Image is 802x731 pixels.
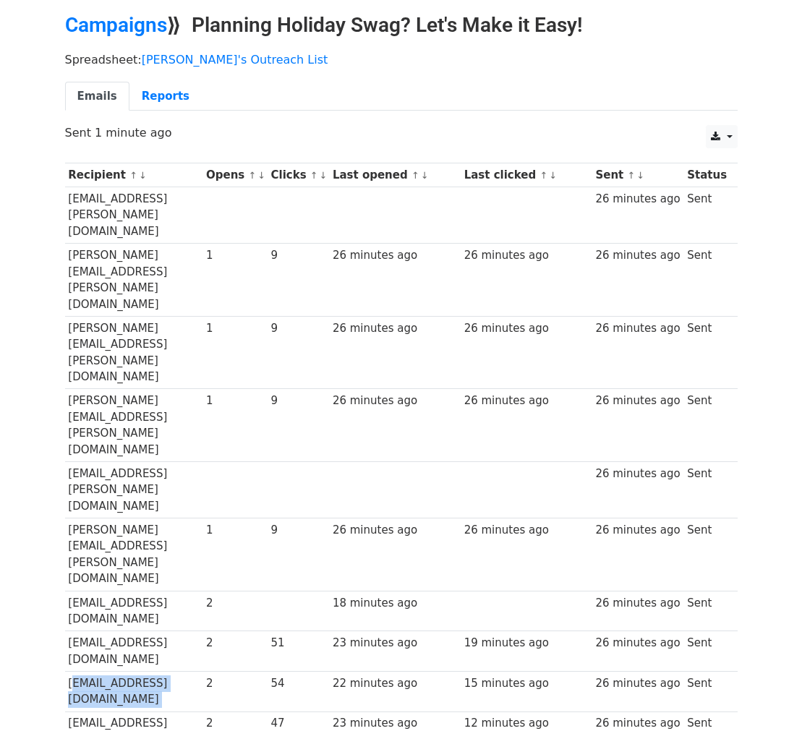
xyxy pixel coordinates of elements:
div: 23 minutes ago [333,635,457,651]
a: ↓ [636,170,644,181]
div: 9 [271,320,326,337]
td: Sent [683,462,730,518]
th: Clicks [268,163,329,187]
div: 26 minutes ago [464,247,589,264]
iframe: Chat Widget [730,662,802,731]
td: Sent [683,187,730,244]
div: 19 minutes ago [464,635,589,651]
div: 2 [206,595,264,612]
h2: ⟫ Planning Holiday Swag? Let's Make it Easy! [65,13,738,38]
td: [EMAIL_ADDRESS][DOMAIN_NAME] [65,631,203,672]
td: Sent [683,316,730,389]
div: 26 minutes ago [595,595,680,612]
div: 2 [206,675,264,692]
th: Status [683,163,730,187]
div: 1 [206,320,264,337]
td: [PERSON_NAME][EMAIL_ADDRESS][PERSON_NAME][DOMAIN_NAME] [65,389,203,462]
a: ↑ [627,170,635,181]
th: Recipient [65,163,203,187]
td: Sent [683,244,730,317]
div: 26 minutes ago [595,522,680,539]
a: ↑ [129,170,137,181]
div: 9 [271,247,326,264]
a: ↓ [421,170,429,181]
td: [EMAIL_ADDRESS][PERSON_NAME][DOMAIN_NAME] [65,187,203,244]
div: 15 minutes ago [464,675,589,692]
td: [PERSON_NAME][EMAIL_ADDRESS][PERSON_NAME][DOMAIN_NAME] [65,518,203,591]
div: 9 [271,522,326,539]
div: 2 [206,635,264,651]
div: 54 [271,675,326,692]
div: 26 minutes ago [333,522,457,539]
div: 26 minutes ago [333,393,457,409]
div: 18 minutes ago [333,595,457,612]
a: ↑ [248,170,256,181]
td: Sent [683,631,730,672]
div: 9 [271,393,326,409]
div: 26 minutes ago [464,393,589,409]
div: 26 minutes ago [595,320,680,337]
a: [PERSON_NAME]'s Outreach List [142,53,328,67]
th: Opens [202,163,268,187]
td: Sent [683,518,730,591]
th: Last opened [329,163,461,187]
a: Campaigns [65,13,167,37]
td: Sent [683,389,730,462]
a: ↑ [411,170,419,181]
div: 26 minutes ago [464,522,589,539]
a: Emails [65,82,129,111]
div: 26 minutes ago [595,675,680,692]
div: 26 minutes ago [595,393,680,409]
a: ↑ [539,170,547,181]
td: [PERSON_NAME][EMAIL_ADDRESS][PERSON_NAME][DOMAIN_NAME] [65,244,203,317]
td: [EMAIL_ADDRESS][PERSON_NAME][DOMAIN_NAME] [65,462,203,518]
td: [EMAIL_ADDRESS][DOMAIN_NAME] [65,591,203,631]
div: 51 [271,635,326,651]
div: 26 minutes ago [595,635,680,651]
a: ↓ [257,170,265,181]
a: ↓ [549,170,557,181]
a: ↑ [310,170,318,181]
td: [EMAIL_ADDRESS][DOMAIN_NAME] [65,671,203,711]
div: 26 minutes ago [595,466,680,482]
div: 1 [206,247,264,264]
th: Last clicked [461,163,592,187]
a: ↓ [139,170,147,181]
td: [PERSON_NAME][EMAIL_ADDRESS][PERSON_NAME][DOMAIN_NAME] [65,316,203,389]
div: 26 minutes ago [333,320,457,337]
a: Reports [129,82,202,111]
div: 22 minutes ago [333,675,457,692]
td: Sent [683,591,730,631]
div: 26 minutes ago [595,191,680,208]
div: 26 minutes ago [595,247,680,264]
div: 26 minutes ago [333,247,457,264]
th: Sent [592,163,684,187]
a: ↓ [320,170,328,181]
p: Sent 1 minute ago [65,125,738,140]
div: 1 [206,393,264,409]
div: 26 minutes ago [464,320,589,337]
div: 1 [206,522,264,539]
p: Spreadsheet: [65,52,738,67]
td: Sent [683,671,730,711]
